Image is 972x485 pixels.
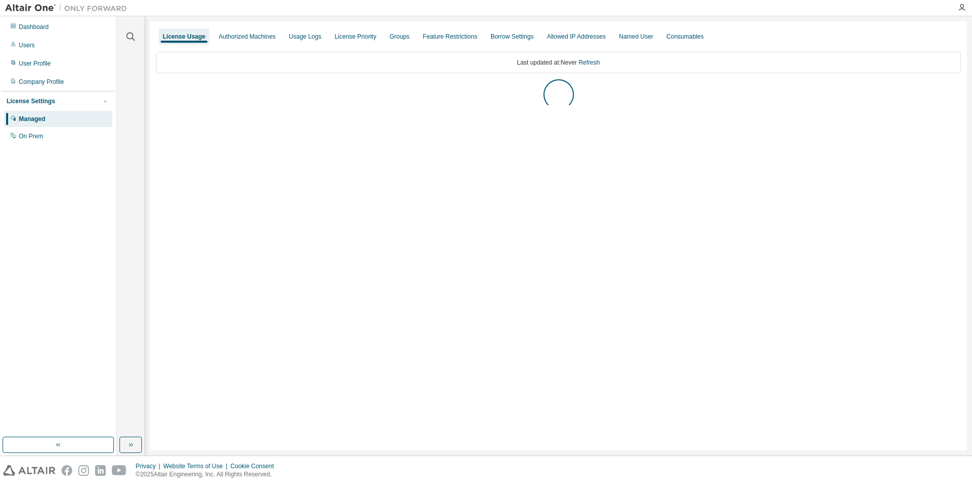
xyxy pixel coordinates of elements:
[136,462,163,470] div: Privacy
[3,465,55,476] img: altair_logo.svg
[136,470,280,479] p: © 2025 Altair Engineering, Inc. All Rights Reserved.
[163,33,205,41] div: License Usage
[219,33,276,41] div: Authorized Machines
[335,33,376,41] div: License Priority
[547,33,606,41] div: Allowed IP Addresses
[156,52,961,73] div: Last updated at: Never
[7,97,55,105] div: License Settings
[19,23,49,31] div: Dashboard
[5,3,132,13] img: Altair One
[78,465,89,476] img: instagram.svg
[579,59,600,66] a: Refresh
[230,462,280,470] div: Cookie Consent
[62,465,72,476] img: facebook.svg
[666,33,704,41] div: Consumables
[423,33,477,41] div: Feature Restrictions
[19,132,43,140] div: On Prem
[112,465,127,476] img: youtube.svg
[389,33,409,41] div: Groups
[95,465,106,476] img: linkedin.svg
[163,462,230,470] div: Website Terms of Use
[491,33,534,41] div: Borrow Settings
[19,115,45,123] div: Managed
[619,33,653,41] div: Named User
[19,78,64,86] div: Company Profile
[19,41,35,49] div: Users
[289,33,321,41] div: Usage Logs
[19,59,51,68] div: User Profile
